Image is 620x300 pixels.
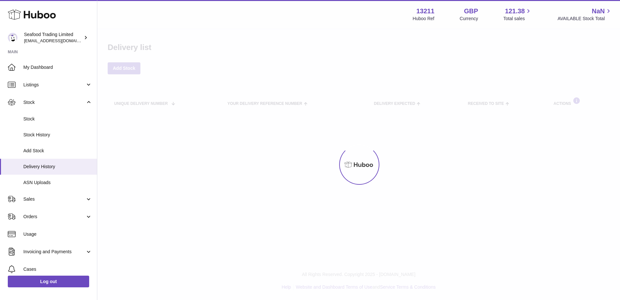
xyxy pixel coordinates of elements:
a: NaN AVAILABLE Stock Total [557,7,612,22]
span: Invoicing and Payments [23,249,85,255]
div: Seafood Trading Limited [24,31,82,44]
span: Stock History [23,132,92,138]
div: Currency [460,16,478,22]
span: ASN Uploads [23,180,92,186]
span: NaN [592,7,605,16]
span: Total sales [503,16,532,22]
span: Stock [23,99,85,106]
img: online@rickstein.com [8,33,18,43]
span: Usage [23,231,92,237]
strong: 13211 [416,7,435,16]
span: Delivery History [23,164,92,170]
a: Log out [8,276,89,287]
span: 121.38 [505,7,525,16]
span: My Dashboard [23,64,92,70]
span: Sales [23,196,85,202]
span: Listings [23,82,85,88]
strong: GBP [464,7,478,16]
span: [EMAIL_ADDRESS][DOMAIN_NAME] [24,38,95,43]
span: Orders [23,214,85,220]
a: 121.38 Total sales [503,7,532,22]
span: Stock [23,116,92,122]
div: Huboo Ref [413,16,435,22]
span: AVAILABLE Stock Total [557,16,612,22]
span: Add Stock [23,148,92,154]
span: Cases [23,266,92,272]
